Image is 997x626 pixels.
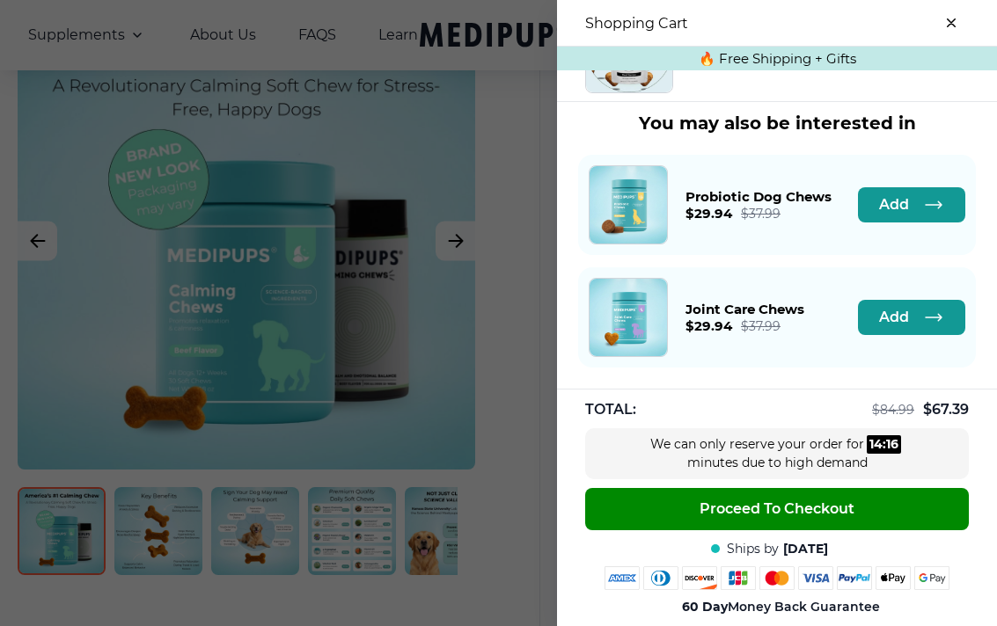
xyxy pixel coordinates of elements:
[585,400,636,419] span: TOTAL:
[605,566,640,590] img: amex
[867,435,901,454] div: :
[585,488,969,530] button: Proceed To Checkout
[578,113,976,134] h3: You may also be interested in
[741,206,781,222] span: $ 37.99
[645,435,909,472] div: We can only reserve your order for minutes due to high demand
[699,50,856,67] span: 🔥 Free Shipping + Gifts
[700,500,854,518] span: Proceed To Checkout
[643,566,678,590] img: diners-club
[879,309,909,326] span: Add
[685,188,832,205] span: Probiotic Dog Chews
[585,15,688,32] h3: Shopping Cart
[879,196,909,214] span: Add
[685,205,732,222] span: $ 29.94
[589,165,668,244] a: Probiotic Dog Chews
[934,5,969,40] button: close-cart
[858,187,965,222] button: Add
[721,566,756,590] img: jcb
[727,541,779,557] span: Ships by
[682,566,717,590] img: discover
[589,278,668,357] a: Joint Care Chews
[682,599,728,615] strong: 60 Day
[886,435,898,454] div: 16
[685,301,804,334] a: Joint Care Chews$29.94$37.99
[759,566,795,590] img: mastercard
[869,435,883,454] div: 14
[783,541,828,557] span: [DATE]
[872,402,914,418] span: $ 84.99
[876,566,911,590] img: apple
[923,401,969,418] span: $ 67.39
[837,566,872,590] img: paypal
[685,301,804,317] span: Joint Care Chews
[858,300,965,335] button: Add
[685,317,732,334] span: $ 29.94
[682,599,880,615] span: Money Back Guarantee
[590,279,667,356] img: Joint Care Chews
[798,566,833,590] img: visa
[590,166,667,244] img: Probiotic Dog Chews
[914,566,949,590] img: google
[685,188,832,222] a: Probiotic Dog Chews$29.94$37.99
[741,318,781,334] span: $ 37.99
